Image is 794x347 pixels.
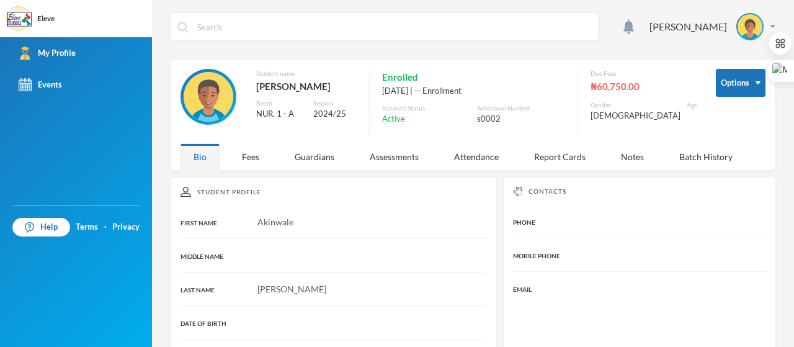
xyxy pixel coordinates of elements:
[37,13,55,24] div: Eleve
[513,219,535,226] span: PHONE
[181,143,220,170] div: Bio
[382,69,418,85] span: Enrolled
[649,19,727,34] div: [PERSON_NAME]
[666,143,746,170] div: Batch History
[591,101,680,110] div: Gender
[112,221,140,233] a: Privacy
[196,13,592,41] input: Search
[687,101,697,110] div: Age
[382,113,405,125] span: Active
[257,217,293,227] span: Akinwale
[313,108,357,120] div: 2024/25
[7,7,32,32] img: logo
[181,320,226,327] span: DATE OF BIRTH
[19,47,76,60] div: My Profile
[521,143,599,170] div: Report Cards
[357,143,432,170] div: Assessments
[256,108,305,120] div: NUR. 1 - A
[181,187,487,197] div: Student Profile
[738,14,762,39] img: STUDENT
[313,99,357,108] div: Session
[382,104,470,113] div: Account Status
[591,110,680,122] div: [DEMOGRAPHIC_DATA]
[104,221,107,233] div: ·
[513,286,532,293] span: EMAIL
[382,85,565,97] div: [DATE] | -- Enrollment
[229,143,272,170] div: Fees
[282,143,347,170] div: Guardians
[477,104,565,113] div: Admission Number
[257,284,326,294] span: [PERSON_NAME]
[181,253,223,260] span: MIDDLE NAME
[256,78,357,94] div: [PERSON_NAME]
[716,69,765,97] button: Options
[256,99,305,108] div: Batch
[513,187,765,196] div: Contacts
[591,69,697,78] div: Due Fees
[591,78,697,94] div: ₦60,750.00
[19,78,62,91] div: Events
[12,218,70,237] a: Help
[477,113,565,125] div: s0002
[184,72,233,122] img: STUDENT
[441,143,512,170] div: Attendance
[513,252,560,259] span: MOBILE PHONE
[256,69,357,78] div: Student name
[608,143,657,170] div: Notes
[76,221,98,233] a: Terms
[177,22,189,33] img: search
